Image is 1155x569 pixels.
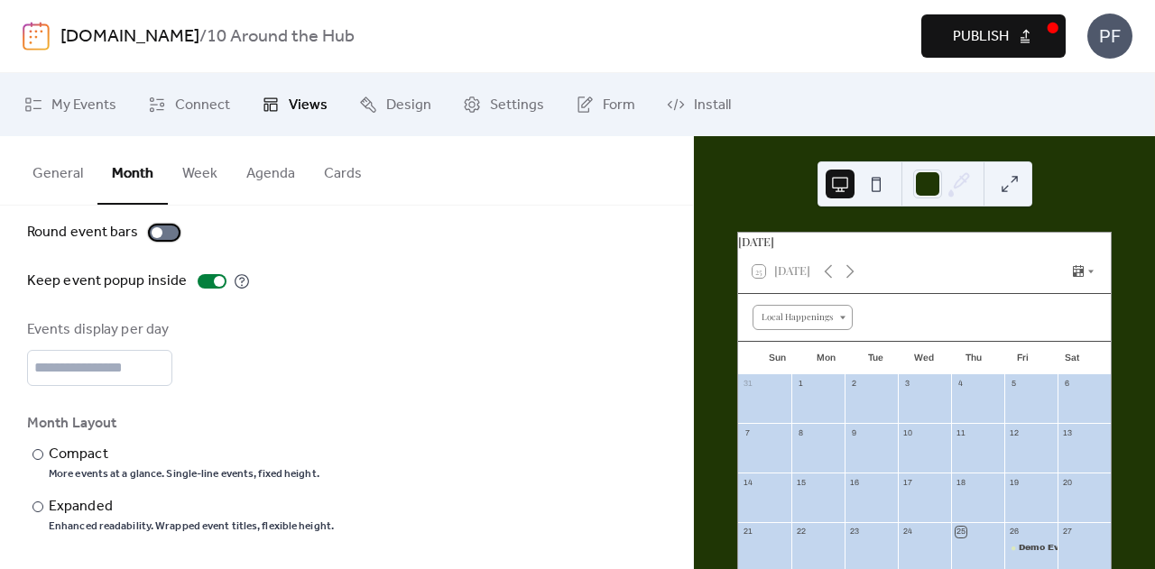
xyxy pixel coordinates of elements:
span: Design [386,95,431,116]
b: 10 Around the Hub [207,20,355,54]
div: 6 [1062,379,1073,390]
div: Wed [900,342,948,374]
div: [DATE] [738,233,1111,250]
div: 24 [902,527,913,537]
b: / [199,20,207,54]
div: 7 [743,427,753,438]
div: 25 [956,527,966,537]
div: 10 [902,427,913,438]
div: 12 [1009,427,1020,438]
a: My Events [11,80,130,129]
div: Keep event popup inside [27,271,187,292]
div: 16 [849,477,860,488]
div: Enhanced readability. Wrapped event titles, flexible height. [49,519,334,534]
div: 20 [1062,477,1073,488]
div: More events at a glance. Single-line events, fixed height. [49,467,319,482]
div: 26 [1009,527,1020,537]
div: 9 [849,427,860,438]
div: 31 [743,379,753,390]
div: 11 [956,427,966,438]
div: 19 [1009,477,1020,488]
a: Design [346,80,445,129]
div: 21 [743,527,753,537]
div: Sun [753,342,801,374]
div: 15 [796,477,807,488]
div: 3 [902,379,913,390]
button: Cards [310,136,376,203]
div: 5 [1009,379,1020,390]
span: Settings [490,95,544,116]
div: 23 [849,527,860,537]
span: My Events [51,95,116,116]
div: 1 [796,379,807,390]
div: PF [1087,14,1132,59]
span: Views [289,95,328,116]
button: General [18,136,97,203]
span: Install [694,95,731,116]
button: Week [168,136,232,203]
div: 22 [796,527,807,537]
a: Install [653,80,744,129]
div: Month Layout [27,413,662,435]
button: Agenda [232,136,310,203]
a: Views [248,80,341,129]
div: Fri [998,342,1047,374]
a: Form [562,80,649,129]
div: 17 [902,477,913,488]
div: Demo Event [1004,542,1058,554]
div: Demo Event [1019,542,1074,554]
div: Sat [1048,342,1096,374]
a: [DOMAIN_NAME] [60,20,199,54]
div: 13 [1062,427,1073,438]
div: Expanded [49,496,330,518]
a: Settings [449,80,558,129]
div: 27 [1062,527,1073,537]
button: Month [97,136,168,205]
span: Publish [953,26,1009,48]
div: 18 [956,477,966,488]
button: Publish [921,14,1066,58]
a: Connect [134,80,244,129]
div: Tue [851,342,900,374]
div: 8 [796,427,807,438]
img: logo [23,22,50,50]
div: 4 [956,379,966,390]
span: Form [603,95,635,116]
div: Mon [801,342,850,374]
span: Connect [175,95,230,116]
div: Compact [49,444,316,465]
div: Thu [949,342,998,374]
div: Events display per day [27,319,169,341]
div: Round event bars [27,222,139,243]
div: 2 [849,379,860,390]
div: 14 [743,477,753,488]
